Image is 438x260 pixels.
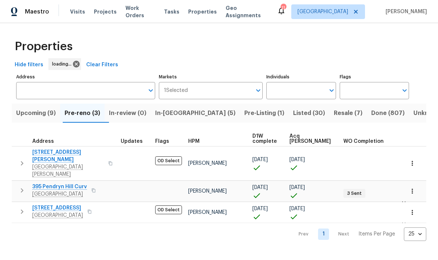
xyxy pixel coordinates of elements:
[252,206,268,211] span: [DATE]
[253,85,263,96] button: Open
[65,108,100,118] span: Pre-reno (3)
[155,139,169,144] span: Flags
[94,8,117,15] span: Projects
[383,8,427,15] span: [PERSON_NAME]
[188,210,227,215] span: [PERSON_NAME]
[358,230,395,238] p: Items Per Page
[164,88,188,94] span: 1 Selected
[12,58,46,72] button: Hide filters
[244,108,284,118] span: Pre-Listing (1)
[318,229,329,240] a: Goto page 1
[48,58,81,70] div: loading...
[188,161,227,166] span: [PERSON_NAME]
[125,4,155,19] span: Work Orders
[289,185,305,190] span: [DATE]
[292,227,426,241] nav: Pagination Navigation
[188,8,217,15] span: Properties
[371,108,405,118] span: Done (807)
[121,139,143,144] span: Updates
[155,156,182,165] span: OD Select
[340,75,409,79] label: Flags
[293,108,325,118] span: Listed (30)
[298,8,348,15] span: [GEOGRAPHIC_DATA]
[164,9,179,14] span: Tasks
[15,60,43,70] span: Hide filters
[289,157,305,162] span: [DATE]
[16,75,155,79] label: Address
[146,85,156,96] button: Open
[159,75,263,79] label: Markets
[32,139,54,144] span: Address
[281,4,286,12] div: 11
[226,4,268,19] span: Geo Assignments
[252,134,277,144] span: D1W complete
[15,43,73,50] span: Properties
[266,75,336,79] label: Individuals
[252,157,268,162] span: [DATE]
[344,190,365,197] span: 3 Sent
[86,60,118,70] span: Clear Filters
[109,108,146,118] span: In-review (0)
[16,108,56,118] span: Upcoming (9)
[404,224,426,244] div: 25
[252,185,268,190] span: [DATE]
[25,8,49,15] span: Maestro
[188,189,227,194] span: [PERSON_NAME]
[70,8,85,15] span: Visits
[52,60,74,68] span: loading...
[343,139,384,144] span: WO Completion
[326,85,337,96] button: Open
[155,108,236,118] span: In-[GEOGRAPHIC_DATA] (5)
[334,108,362,118] span: Resale (7)
[83,58,121,72] button: Clear Filters
[155,205,182,214] span: OD Select
[399,85,410,96] button: Open
[289,134,331,144] span: Acq [PERSON_NAME]
[289,206,305,211] span: [DATE]
[188,139,200,144] span: HPM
